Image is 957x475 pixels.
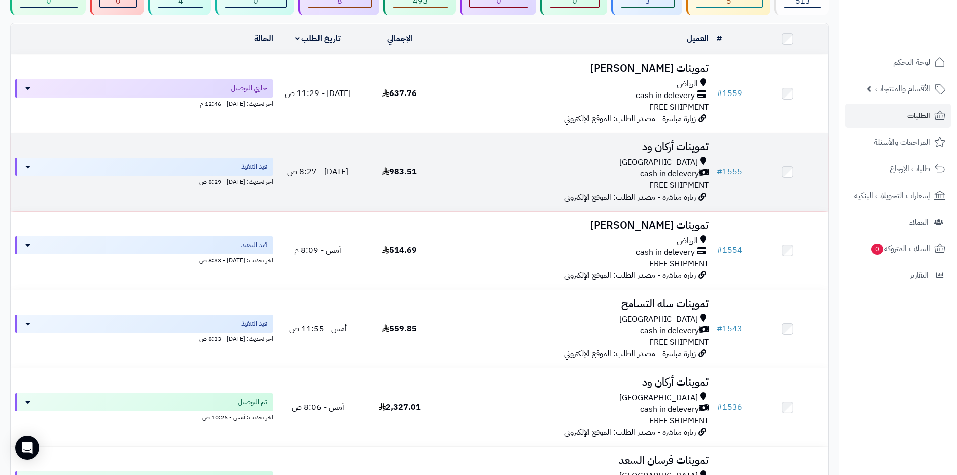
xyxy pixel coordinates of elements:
[909,215,929,229] span: العملاء
[636,247,695,258] span: cash in delevery
[717,323,722,335] span: #
[564,269,696,281] span: زيارة مباشرة - مصدر الطلب: الموقع الإلكتروني
[231,83,267,93] span: جاري التوصيل
[845,183,951,208] a: إشعارات التحويلات البنكية
[649,179,709,192] span: FREE SHIPMENT
[387,33,412,45] a: الإجمالي
[845,157,951,181] a: طلبات الإرجاع
[640,325,699,337] span: cash in delevery
[289,323,347,335] span: أمس - 11:55 ص
[564,348,696,360] span: زيارة مباشرة - مصدر الطلب: الموقع الإلكتروني
[845,104,951,128] a: الطلبات
[619,314,698,325] span: [GEOGRAPHIC_DATA]
[619,157,698,168] span: [GEOGRAPHIC_DATA]
[15,333,273,343] div: اخر تحديث: [DATE] - 8:33 ص
[445,220,709,231] h3: تموينات [PERSON_NAME]
[445,376,709,388] h3: تموينات أركان ود
[564,426,696,438] span: زيارة مباشرة - مصدر الطلب: الموقع الإلكتروني
[445,455,709,466] h3: تموينات فرسان السعد
[717,33,722,45] a: #
[382,166,417,178] span: 983.51
[717,166,742,178] a: #1555
[717,401,742,413] a: #1536
[636,90,695,102] span: cash in delevery
[890,162,930,176] span: طلبات الإرجاع
[875,82,930,96] span: الأقسام والمنتجات
[287,166,348,178] span: [DATE] - 8:27 ص
[15,98,273,108] div: اخر تحديث: [DATE] - 12:46 م
[15,254,273,265] div: اخر تحديث: [DATE] - 8:33 ص
[717,87,722,100] span: #
[619,392,698,404] span: [GEOGRAPHIC_DATA]
[677,235,698,247] span: الرياض
[294,244,341,256] span: أمس - 8:09 م
[640,168,699,180] span: cash in delevery
[717,166,722,178] span: #
[15,436,39,460] div: Open Intercom Messenger
[907,109,930,123] span: الطلبات
[717,401,722,413] span: #
[845,130,951,154] a: المراجعات والأسئلة
[687,33,709,45] a: العميل
[15,176,273,186] div: اخر تحديث: [DATE] - 8:29 ص
[254,33,273,45] a: الحالة
[889,28,947,49] img: logo-2.png
[649,415,709,427] span: FREE SHIPMENT
[649,101,709,113] span: FREE SHIPMENT
[382,87,417,100] span: 637.76
[292,401,344,413] span: أمس - 8:06 ص
[910,268,929,282] span: التقارير
[241,162,267,172] span: قيد التنفيذ
[379,401,421,413] span: 2,327.01
[564,113,696,125] span: زيارة مباشرة - مصدر الطلب: الموقع الإلكتروني
[640,404,699,415] span: cash in delevery
[238,397,267,407] span: تم التوصيل
[445,141,709,153] h3: تموينات أركان ود
[15,411,273,422] div: اخر تحديث: أمس - 10:26 ص
[845,263,951,288] a: التقارير
[717,244,742,256] a: #1554
[445,63,709,74] h3: تموينات [PERSON_NAME]
[717,87,742,100] a: #1559
[845,237,951,261] a: السلات المتروكة0
[870,242,930,256] span: السلات المتروكة
[854,188,930,203] span: إشعارات التحويلات البنكية
[677,78,698,90] span: الرياض
[649,336,709,348] span: FREE SHIPMENT
[241,240,267,250] span: قيد التنفيذ
[649,258,709,270] span: FREE SHIPMENT
[241,319,267,329] span: قيد التنفيذ
[893,55,930,69] span: لوحة التحكم
[382,323,417,335] span: 559.85
[845,210,951,234] a: العملاء
[871,244,883,255] span: 0
[285,87,351,100] span: [DATE] - 11:29 ص
[717,244,722,256] span: #
[717,323,742,335] a: #1543
[295,33,341,45] a: تاريخ الطلب
[445,298,709,310] h3: تموينات سله التسامح
[845,50,951,74] a: لوحة التحكم
[382,244,417,256] span: 514.69
[564,191,696,203] span: زيارة مباشرة - مصدر الطلب: الموقع الإلكتروني
[874,135,930,149] span: المراجعات والأسئلة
